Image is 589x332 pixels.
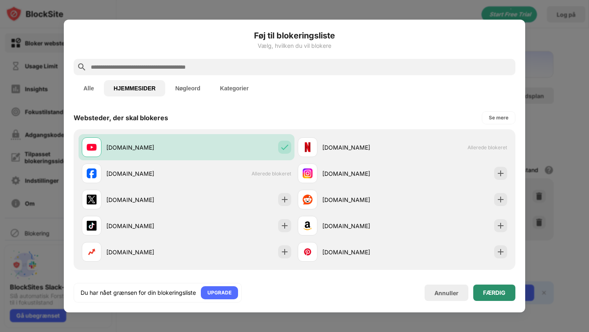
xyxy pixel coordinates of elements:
div: Annuller [434,289,459,296]
img: favicons [303,247,312,257]
h6: Føj til blokeringsliste [74,29,515,42]
div: Websteder, der skal blokeres [74,114,168,122]
div: [DOMAIN_NAME] [322,222,402,230]
span: Allerede blokeret [252,170,291,177]
img: search.svg [77,62,87,72]
div: [DOMAIN_NAME] [322,248,402,256]
div: [DOMAIN_NAME] [322,169,402,178]
div: [DOMAIN_NAME] [106,169,187,178]
div: [DOMAIN_NAME] [322,143,402,152]
button: Alle [74,80,104,96]
img: favicons [87,142,97,152]
div: [DOMAIN_NAME] [106,143,187,152]
img: favicons [303,195,312,204]
img: favicons [87,221,97,231]
img: favicons [87,168,97,178]
img: favicons [87,247,97,257]
span: Allerede blokeret [468,144,507,150]
div: Se mere [489,114,508,122]
div: FÆRDIG [483,289,506,296]
img: favicons [303,142,312,152]
div: [DOMAIN_NAME] [106,222,187,230]
div: UPGRADE [207,289,232,297]
img: favicons [303,221,312,231]
button: Nøgleord [165,80,210,96]
button: HJEMMESIDER [104,80,166,96]
img: favicons [303,168,312,178]
img: favicons [87,195,97,204]
button: Kategorier [210,80,259,96]
div: [DOMAIN_NAME] [322,195,402,204]
div: [DOMAIN_NAME] [106,248,187,256]
div: Du har nået grænsen for din blokeringsliste [81,289,196,297]
div: Vælg, hvilken du vil blokere [74,43,515,49]
div: [DOMAIN_NAME] [106,195,187,204]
